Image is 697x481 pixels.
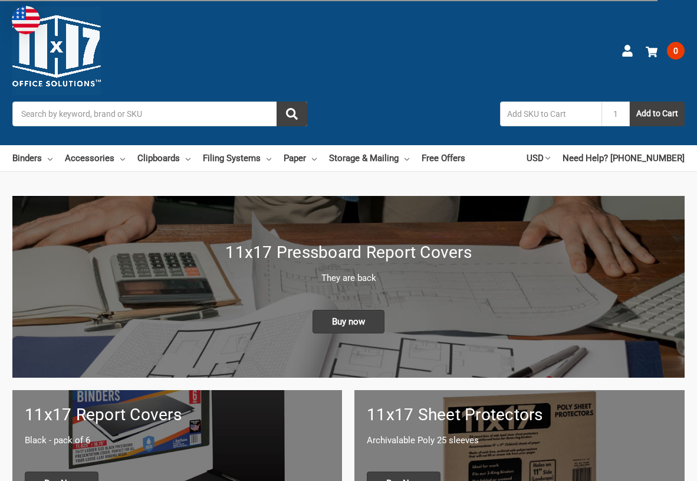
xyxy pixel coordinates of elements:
[25,240,672,265] h1: 11x17 Pressboard Report Covers
[12,6,101,95] img: 11x17.com
[12,145,52,171] a: Binders
[563,145,685,171] a: Need Help? [PHONE_NUMBER]
[500,102,601,126] input: Add SKU to Cart
[630,102,685,126] button: Add to Cart
[367,434,672,447] p: Archivalable Poly 25 sleeves
[527,145,550,171] a: USD
[25,434,330,447] p: Black - pack of 6
[12,196,685,377] img: New 11x17 Pressboard Binders
[422,145,465,171] a: Free Offers
[25,403,330,427] h1: 11x17 Report Covers
[25,271,672,285] p: They are back
[12,102,307,126] input: Search by keyword, brand or SKU
[367,403,672,427] h1: 11x17 Sheet Protectors
[646,35,685,66] a: 0
[12,196,685,377] a: New 11x17 Pressboard Binders 11x17 Pressboard Report Covers They are back Buy now
[137,145,190,171] a: Clipboards
[667,42,685,60] span: 0
[203,145,271,171] a: Filing Systems
[12,6,40,34] img: duty and tax information for United States
[65,145,125,171] a: Accessories
[313,310,384,333] span: Buy now
[284,145,317,171] a: Paper
[329,145,409,171] a: Storage & Mailing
